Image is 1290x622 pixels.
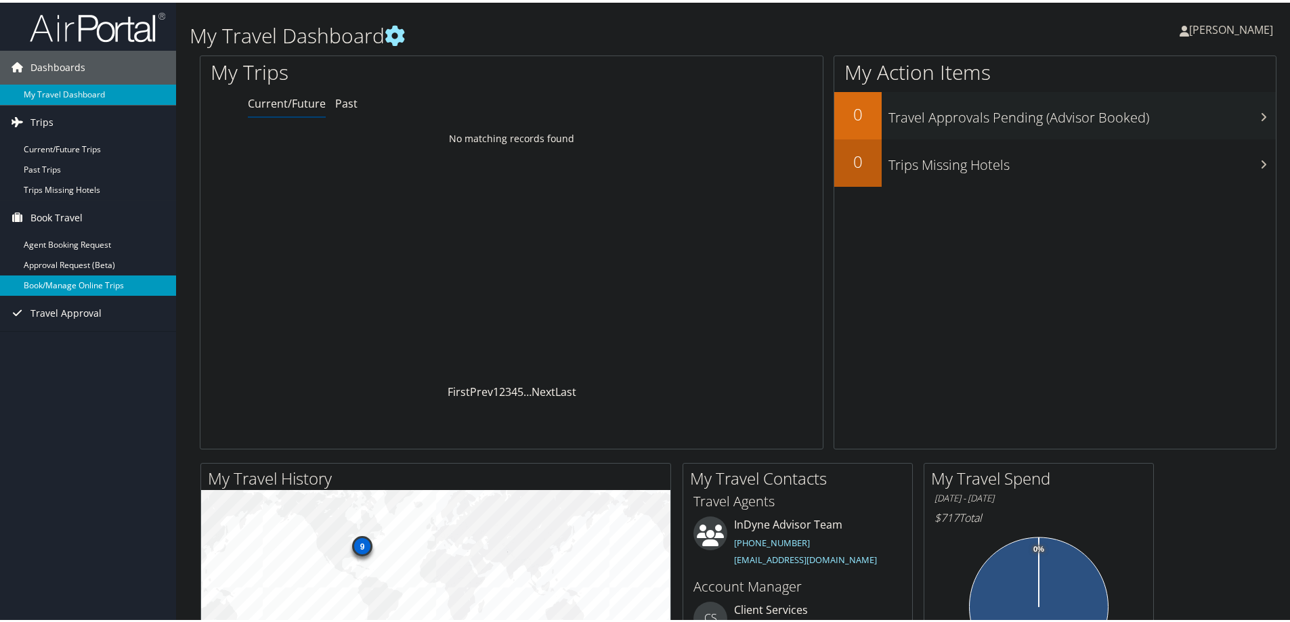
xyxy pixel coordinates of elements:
[834,137,1276,184] a: 0Trips Missing Hotels
[30,48,85,82] span: Dashboards
[532,382,555,397] a: Next
[351,533,372,554] div: 9
[1180,7,1287,47] a: [PERSON_NAME]
[1189,20,1273,35] span: [PERSON_NAME]
[555,382,576,397] a: Last
[505,382,511,397] a: 3
[30,9,165,41] img: airportal-logo.png
[734,551,877,563] a: [EMAIL_ADDRESS][DOMAIN_NAME]
[1033,543,1044,551] tspan: 0%
[448,382,470,397] a: First
[211,55,553,84] h1: My Trips
[190,19,921,47] h1: My Travel Dashboard
[30,103,53,137] span: Trips
[693,575,902,594] h3: Account Manager
[499,382,505,397] a: 2
[734,534,810,546] a: [PHONE_NUMBER]
[888,146,1276,172] h3: Trips Missing Hotels
[470,382,493,397] a: Prev
[888,99,1276,125] h3: Travel Approvals Pending (Advisor Booked)
[517,382,523,397] a: 5
[248,93,326,108] a: Current/Future
[208,464,670,487] h2: My Travel History
[30,198,83,232] span: Book Travel
[493,382,499,397] a: 1
[690,464,912,487] h2: My Travel Contacts
[693,489,902,508] h3: Travel Agents
[934,489,1143,502] h6: [DATE] - [DATE]
[834,89,1276,137] a: 0Travel Approvals Pending (Advisor Booked)
[834,55,1276,84] h1: My Action Items
[511,382,517,397] a: 4
[30,294,102,328] span: Travel Approval
[934,508,1143,523] h6: Total
[687,514,909,569] li: InDyne Advisor Team
[200,124,823,148] td: No matching records found
[834,148,882,171] h2: 0
[931,464,1153,487] h2: My Travel Spend
[335,93,358,108] a: Past
[523,382,532,397] span: …
[834,100,882,123] h2: 0
[934,508,959,523] span: $717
